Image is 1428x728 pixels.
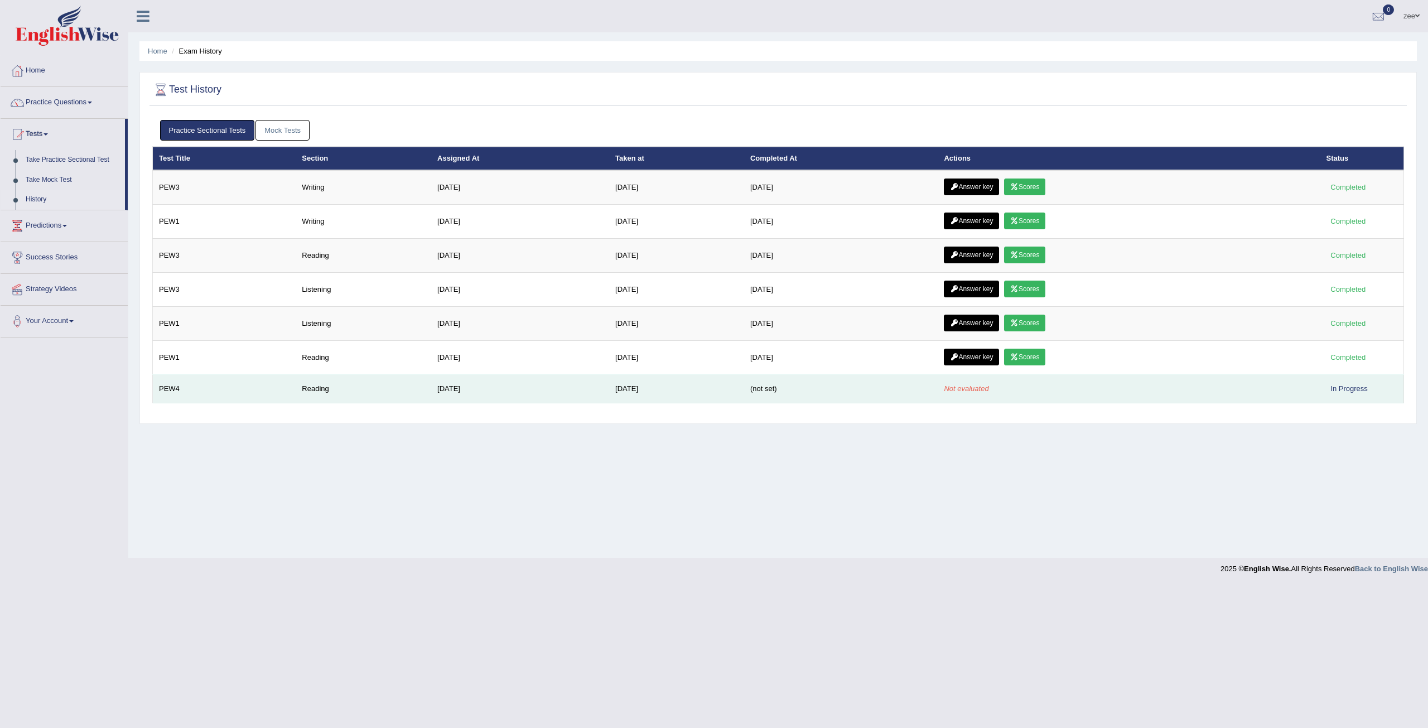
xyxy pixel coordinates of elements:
div: Completed [1326,181,1370,193]
a: Answer key [944,315,999,331]
a: Answer key [944,213,999,229]
td: [DATE] [609,170,744,205]
th: Section [296,147,431,170]
td: Writing [296,205,431,239]
a: History [21,190,125,210]
strong: English Wise. [1244,565,1291,573]
a: Scores [1004,247,1045,263]
a: Strategy Videos [1,274,128,302]
td: PEW4 [153,375,296,403]
td: [DATE] [609,341,744,375]
span: (not set) [750,384,777,393]
a: Scores [1004,349,1045,365]
a: Home [148,47,167,55]
th: Test Title [153,147,296,170]
a: Answer key [944,179,999,195]
li: Exam History [169,46,222,56]
div: In Progress [1326,383,1372,394]
a: Answer key [944,349,999,365]
a: Back to English Wise [1355,565,1428,573]
a: Answer key [944,281,999,297]
td: Listening [296,273,431,307]
td: [DATE] [609,307,744,341]
td: [DATE] [744,170,938,205]
td: [DATE] [744,341,938,375]
a: Practice Sectional Tests [160,120,255,141]
td: [DATE] [609,205,744,239]
td: [DATE] [744,307,938,341]
h2: Test History [152,81,221,98]
a: Practice Questions [1,87,128,115]
th: Taken at [609,147,744,170]
td: Reading [296,341,431,375]
td: [DATE] [744,273,938,307]
td: [DATE] [744,239,938,273]
td: [DATE] [609,375,744,403]
div: Completed [1326,283,1370,295]
td: [DATE] [431,170,609,205]
div: 2025 © All Rights Reserved [1220,558,1428,574]
th: Status [1320,147,1404,170]
td: [DATE] [431,307,609,341]
td: Reading [296,375,431,403]
a: Home [1,55,128,83]
div: Completed [1326,249,1370,261]
td: [DATE] [431,239,609,273]
td: PEW1 [153,341,296,375]
div: Completed [1326,215,1370,227]
td: [DATE] [431,375,609,403]
a: Mock Tests [255,120,310,141]
a: Take Mock Test [21,170,125,190]
div: Completed [1326,351,1370,363]
td: Reading [296,239,431,273]
em: Not evaluated [944,384,988,393]
td: [DATE] [431,273,609,307]
td: PEW1 [153,307,296,341]
a: Answer key [944,247,999,263]
span: 0 [1383,4,1394,15]
td: Writing [296,170,431,205]
td: [DATE] [431,205,609,239]
td: [DATE] [609,239,744,273]
td: [DATE] [609,273,744,307]
td: [DATE] [431,341,609,375]
th: Assigned At [431,147,609,170]
a: Predictions [1,210,128,238]
a: Scores [1004,213,1045,229]
a: Take Practice Sectional Test [21,150,125,170]
a: Success Stories [1,242,128,270]
td: Listening [296,307,431,341]
td: PEW1 [153,205,296,239]
a: Tests [1,119,125,147]
td: PEW3 [153,239,296,273]
a: Scores [1004,179,1045,195]
a: Scores [1004,315,1045,331]
th: Completed At [744,147,938,170]
th: Actions [938,147,1320,170]
div: Completed [1326,317,1370,329]
a: Scores [1004,281,1045,297]
td: PEW3 [153,273,296,307]
td: [DATE] [744,205,938,239]
a: Your Account [1,306,128,334]
td: PEW3 [153,170,296,205]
